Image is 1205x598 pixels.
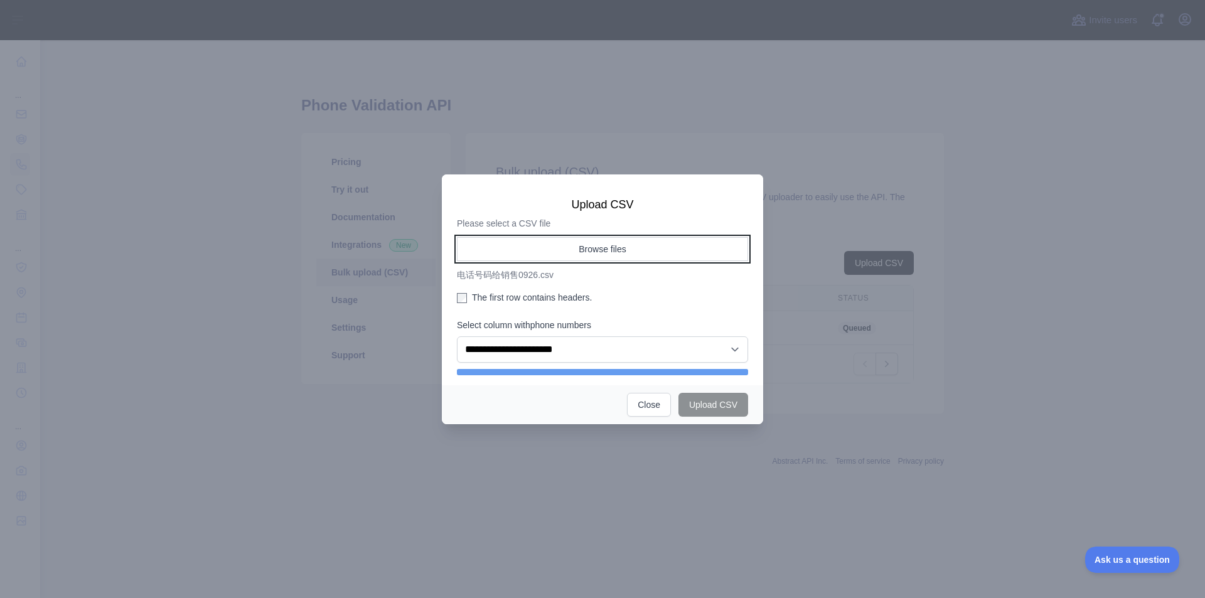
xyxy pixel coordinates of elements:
p: Please select a CSV file [457,217,748,230]
label: The first row contains headers. [457,291,748,304]
button: Browse files [457,237,748,261]
h3: Upload CSV [457,197,748,212]
input: The first row contains headers. [457,293,467,303]
label: Select column with phone numbers [457,319,748,331]
button: Close [627,393,671,417]
iframe: Toggle Customer Support [1085,547,1180,573]
button: Upload CSV [678,393,748,417]
p: 电话号码给销售0926.csv [457,269,748,281]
